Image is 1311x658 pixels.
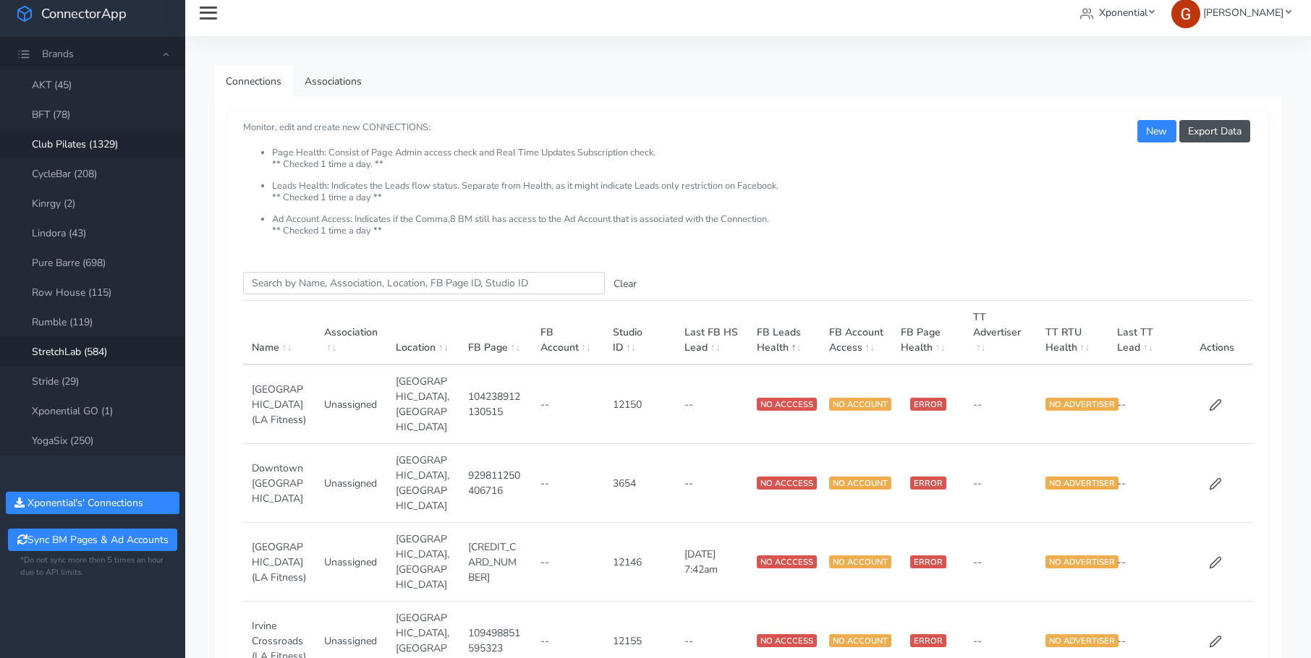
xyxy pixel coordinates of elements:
td: Unassigned [315,444,388,523]
span: NO ACCOUNT [829,634,891,647]
td: -- [1108,364,1181,444]
button: Xponential's' Connections [6,492,179,514]
input: enter text you want to search [243,272,605,294]
td: [GEOGRAPHIC_DATA],[GEOGRAPHIC_DATA] [387,364,459,444]
td: 12146 [604,523,676,602]
td: Unassigned [315,364,388,444]
span: Xponential [1099,6,1147,20]
span: NO ADVERTISER [1045,398,1119,411]
th: FB Leads Health [748,301,820,365]
th: Association [315,301,388,365]
td: Downtown [GEOGRAPHIC_DATA] [243,444,315,523]
td: -- [964,523,1037,602]
th: TT Advertiser [964,301,1037,365]
td: -- [676,364,748,444]
th: Location [387,301,459,365]
th: FB Page Health [892,301,964,365]
th: TT RTU Health [1037,301,1109,365]
td: -- [532,364,604,444]
td: 929811250406716 [459,444,532,523]
span: ERROR [910,477,946,490]
span: NO ADVERTISER [1045,555,1119,568]
td: -- [1108,523,1181,602]
td: -- [532,444,604,523]
span: ERROR [910,398,946,411]
td: [GEOGRAPHIC_DATA],[GEOGRAPHIC_DATA] [387,523,459,602]
td: -- [532,523,604,602]
span: ConnectorApp [41,4,127,22]
small: *Do not sync more then 5 times an hour due to API limits. [20,555,165,579]
th: Last FB HS Lead [676,301,748,365]
span: NO ACCCESS [757,477,817,490]
td: -- [1108,444,1181,523]
span: NO ACCCESS [757,634,817,647]
th: FB Page [459,301,532,365]
span: NO ADVERTISER [1045,477,1119,490]
button: New [1137,120,1176,142]
td: [CREDIT_CARD_NUMBER] [459,523,532,602]
td: -- [676,444,748,523]
span: NO ACCCESS [757,398,817,411]
span: NO ACCCESS [757,555,817,568]
td: 3654 [604,444,676,523]
button: Sync BM Pages & Ad Accounts [8,529,177,551]
td: 104238912130515 [459,364,532,444]
td: Unassigned [315,523,388,602]
td: [GEOGRAPHIC_DATA],[GEOGRAPHIC_DATA] [387,444,459,523]
small: Monitor, edit and create new CONNECTIONS: [243,109,1253,236]
li: Page Health: Consist of Page Admin access check and Real Time Updates Subscription check. ** Chec... [272,148,1253,181]
button: Export Data [1179,120,1250,142]
th: FB Account [532,301,604,365]
span: NO ACCOUNT [829,555,891,568]
span: Brands [42,47,74,61]
span: NO ACCOUNT [829,398,891,411]
th: Actions [1181,301,1253,365]
td: 12150 [604,364,676,444]
td: -- [964,364,1037,444]
li: Leads Health: Indicates the Leads flow status. Separate from Health, as it might indicate Leads o... [272,181,1253,214]
td: [DATE] 7:42am [676,523,748,602]
a: Connections [214,65,293,98]
span: [PERSON_NAME] [1203,6,1284,20]
td: -- [964,444,1037,523]
th: FB Account Access [820,301,893,365]
td: [GEOGRAPHIC_DATA] (LA Fitness) [243,364,315,444]
span: ERROR [910,634,946,647]
th: Name [243,301,315,365]
span: ERROR [910,555,946,568]
th: Last TT Lead [1108,301,1181,365]
li: Ad Account Access: Indicates if the Comma,8 BM still has access to the Ad Account that is associa... [272,214,1253,236]
span: NO ACCOUNT [829,477,891,490]
a: Associations [293,65,373,98]
td: [GEOGRAPHIC_DATA] (LA Fitness) [243,523,315,602]
button: Clear [605,273,645,295]
span: NO ADVERTISER [1045,634,1119,647]
th: Studio ID [604,301,676,365]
